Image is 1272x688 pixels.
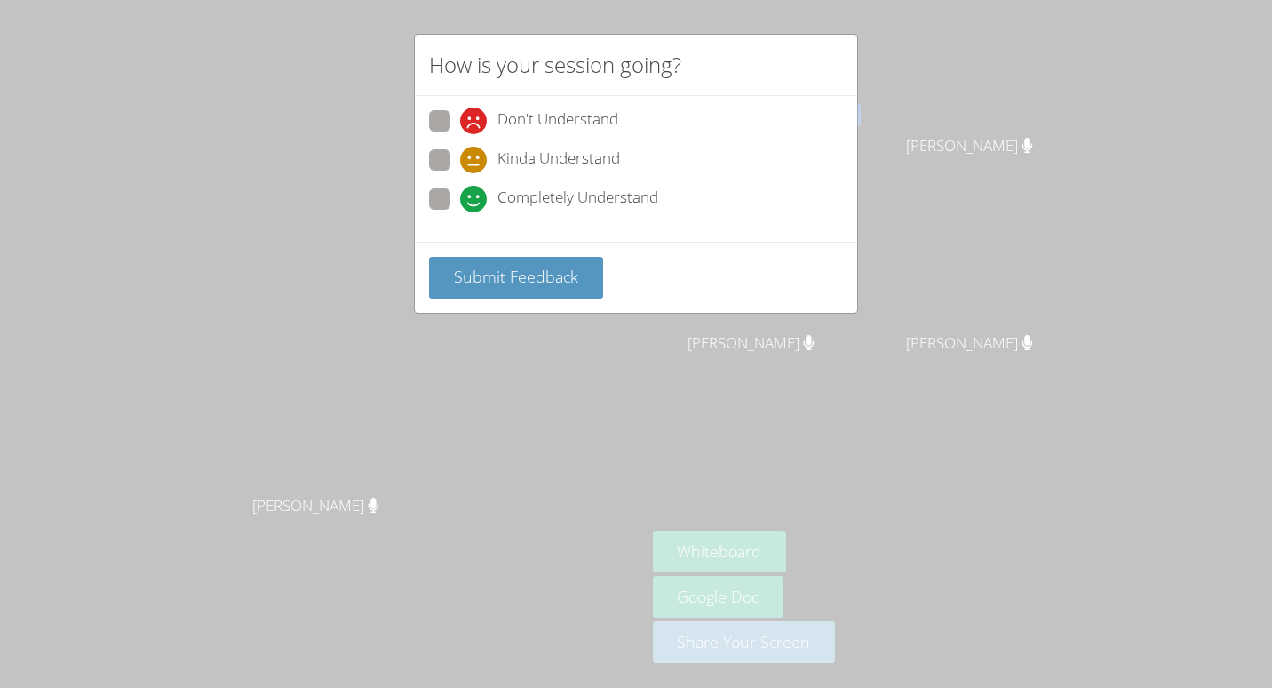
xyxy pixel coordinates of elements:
h2: How is your session going? [429,49,681,81]
button: Submit Feedback [429,257,603,299]
span: Submit Feedback [454,266,578,287]
span: Don't Understand [497,108,618,134]
span: Kinda Understand [497,147,620,173]
span: Completely Understand [497,186,658,212]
